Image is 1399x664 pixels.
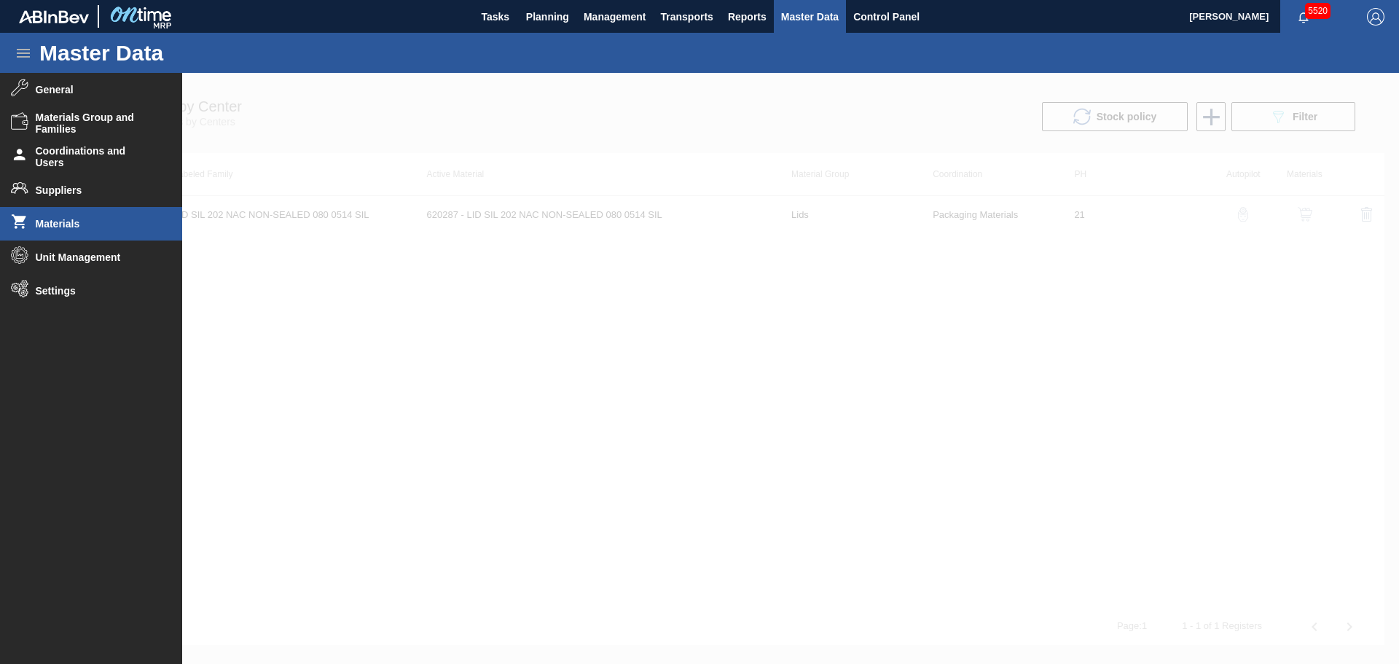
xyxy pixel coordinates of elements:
[36,285,156,297] span: Settings
[479,8,512,26] span: Tasks
[526,8,569,26] span: Planning
[39,44,298,61] h1: Master Data
[781,8,839,26] span: Master Data
[36,112,156,135] span: Materials Group and Families
[1280,7,1327,27] button: Notifications
[853,8,920,26] span: Control Panel
[36,218,156,230] span: Materials
[584,8,646,26] span: Management
[728,8,767,26] span: Reports
[36,145,156,168] span: Coordinations and Users
[36,84,156,95] span: General
[1305,3,1331,19] span: 5520
[36,184,156,196] span: Suppliers
[661,8,713,26] span: Transports
[36,251,156,263] span: Unit Management
[1367,8,1384,26] img: Logout
[19,10,89,23] img: TNhmsLtSVTkK8tSr43FrP2fwEKptu5GPRR3wAAAABJRU5ErkJggg==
